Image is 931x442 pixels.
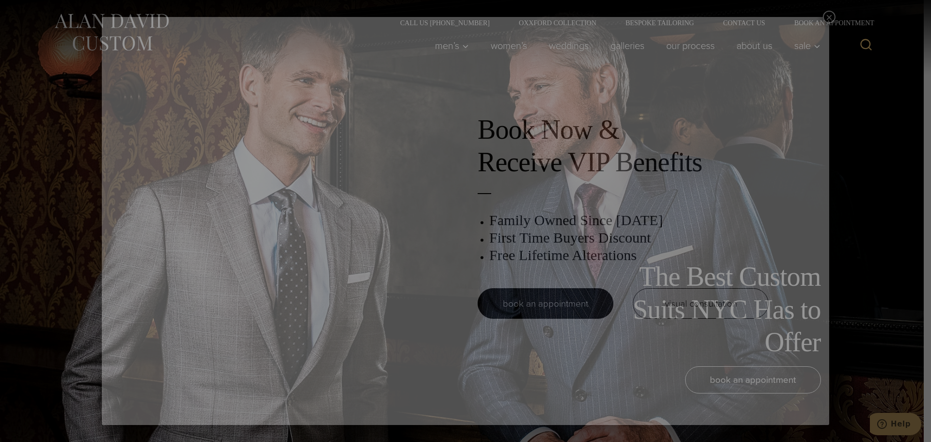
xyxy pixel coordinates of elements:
[823,11,835,23] button: Close
[489,212,769,229] h3: Family Owned Since [DATE]
[478,288,613,319] a: book an appointment
[21,7,41,16] span: Help
[489,229,769,246] h3: First Time Buyers Discount
[633,288,769,319] a: visual consultation
[478,114,769,179] h2: Book Now & Receive VIP Benefits
[489,246,769,264] h3: Free Lifetime Alterations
